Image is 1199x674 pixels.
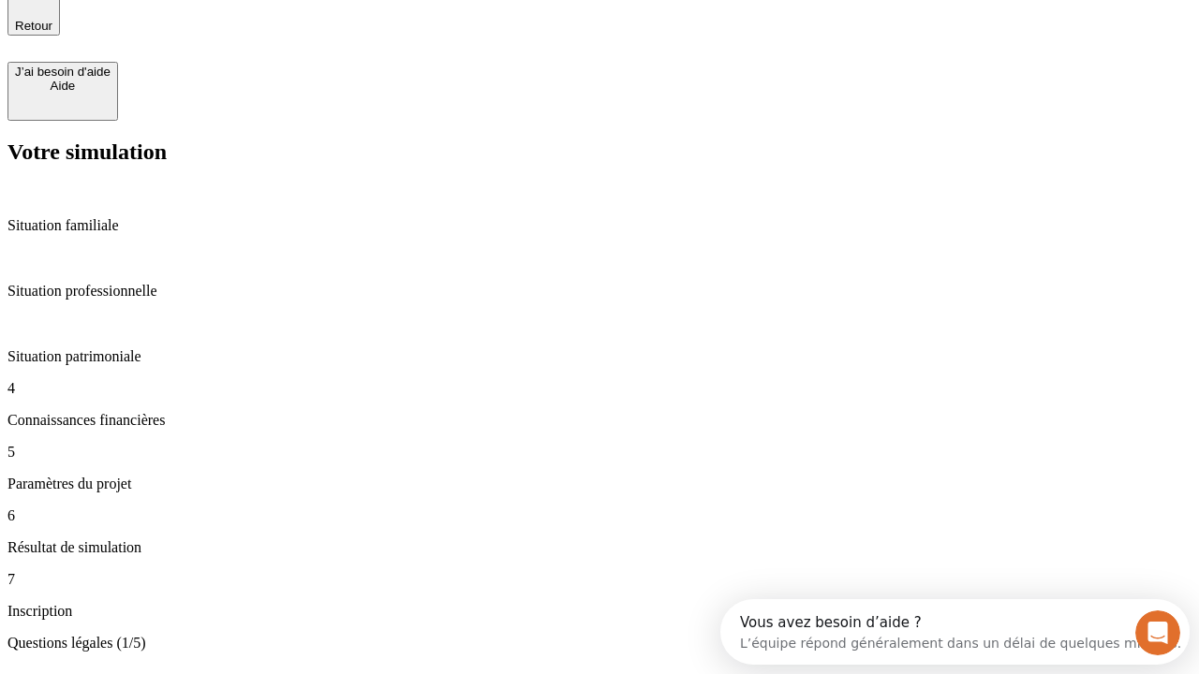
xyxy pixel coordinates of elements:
p: Situation patrimoniale [7,348,1192,365]
div: L’équipe répond généralement dans un délai de quelques minutes. [20,31,461,51]
span: Retour [15,19,52,33]
p: Situation professionnelle [7,283,1192,300]
p: 6 [7,507,1192,524]
p: 5 [7,444,1192,461]
iframe: Intercom live chat discovery launcher [720,599,1190,665]
p: Résultat de simulation [7,539,1192,556]
div: J’ai besoin d'aide [15,65,111,79]
button: J’ai besoin d'aideAide [7,62,118,121]
h2: Votre simulation [7,139,1192,165]
div: Vous avez besoin d’aide ? [20,16,461,31]
iframe: Intercom live chat [1135,610,1180,655]
p: Connaissances financières [7,412,1192,429]
p: Questions légales (1/5) [7,635,1192,652]
div: Aide [15,79,111,93]
p: Situation familiale [7,217,1192,234]
div: Ouvrir le Messenger Intercom [7,7,516,59]
p: Paramètres du projet [7,476,1192,492]
p: Inscription [7,603,1192,620]
p: 7 [7,571,1192,588]
p: 4 [7,380,1192,397]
